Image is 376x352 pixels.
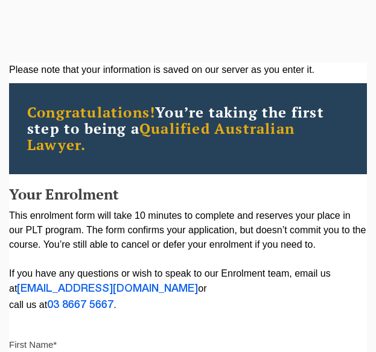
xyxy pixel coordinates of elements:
[9,209,367,313] p: This enrolment form will take 10 minutes to complete and reserves your place in our PLT program. ...
[9,186,367,202] h2: Your Enrolment
[17,284,198,294] a: [EMAIL_ADDRESS][DOMAIN_NAME]
[27,119,295,154] span: Qualified Australian Lawyer.
[9,63,367,77] div: Please note that your information is saved on our server as you enter it.
[47,300,113,310] a: 03 8667 5667
[9,339,57,351] label: First Name*
[27,104,349,153] h2: You’re taking the first step to being a
[27,102,155,122] span: Congratulations!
